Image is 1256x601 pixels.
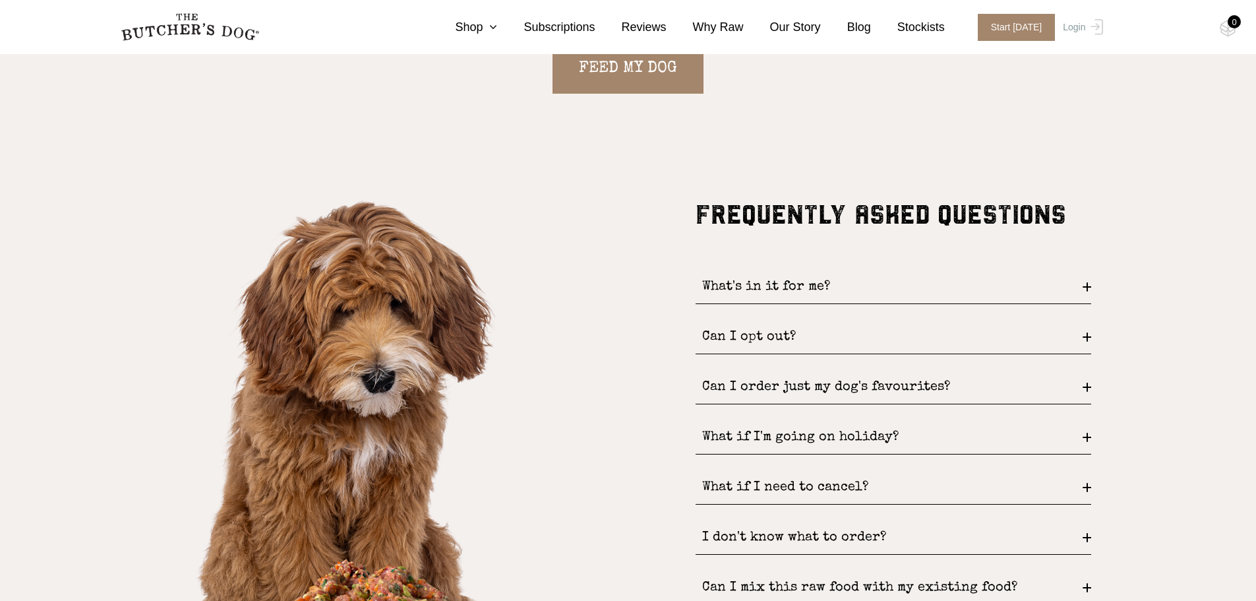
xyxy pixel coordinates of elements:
div: What if I'm going on holiday? [696,421,1091,455]
div: 0 [1228,15,1241,28]
a: Shop [429,18,497,36]
div: Can I opt out? [696,321,1091,354]
div: What's in it for me? [696,270,1091,304]
h3: FREQUENTLY ASKED QUESTIONS [696,199,1091,231]
a: Start [DATE] [965,14,1060,41]
a: Subscriptions [497,18,595,36]
a: Blog [821,18,871,36]
span: Start [DATE] [978,14,1056,41]
a: Reviews [595,18,667,36]
a: Our Story [744,18,821,36]
a: Stockists [871,18,945,36]
a: Why Raw [667,18,744,36]
a: FEED MY DOG [553,44,703,94]
a: Login [1060,14,1102,41]
img: TBD_Cart-Empty.png [1220,20,1236,37]
div: Can I order just my dog's favourites? [696,371,1091,404]
div: I don't know what to order? [696,521,1091,555]
div: What if I need to cancel? [696,471,1091,505]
